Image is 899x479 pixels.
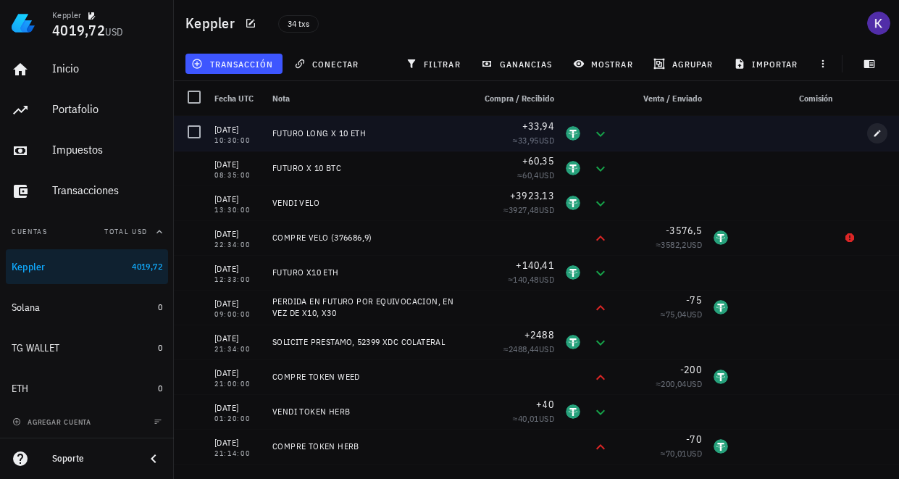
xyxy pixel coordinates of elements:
[400,54,469,74] button: filtrar
[52,62,162,75] div: Inicio
[297,58,359,70] span: conectar
[516,259,554,272] span: +140,41
[214,93,254,104] span: Fecha UTC
[687,448,702,459] span: USD
[522,120,555,133] span: +33,94
[105,25,124,38] span: USD
[518,413,539,424] span: 40,01
[214,380,261,388] div: 21:00:00
[566,126,580,141] div: USDT-icon
[686,293,702,307] span: -75
[524,328,554,341] span: +2488
[648,54,722,74] button: agrupar
[158,342,162,353] span: 0
[539,274,554,285] span: USD
[656,239,702,250] span: ≈
[656,378,702,389] span: ≈
[661,239,686,250] span: 3582,2
[194,58,273,70] span: transacción
[643,93,702,104] span: Venta / Enviado
[503,343,554,354] span: ≈
[566,161,580,175] div: USDT-icon
[272,296,461,319] div: PERDIDA EN FUTURO POR EQUIVOCACION, EN VEZ DE X10, X30
[513,413,554,424] span: ≈
[52,102,162,116] div: Portafolio
[272,128,461,139] div: FUTURO LONG X 10 ETH
[656,58,713,70] span: agrupar
[214,401,261,415] div: [DATE]
[12,301,41,314] div: Solana
[9,415,98,429] button: agregar cuenta
[132,261,162,272] span: 4019,72
[6,93,168,128] a: Portafolio
[15,417,91,427] span: agregar cuenta
[6,371,168,406] a: ETH 0
[272,267,461,278] div: FUTURO X10 ETH
[214,241,261,249] div: 22:34:00
[6,52,168,87] a: Inicio
[267,81,467,116] div: Nota
[566,404,580,419] div: USDT-icon
[508,274,554,285] span: ≈
[214,311,261,318] div: 09:00:00
[272,406,461,417] div: VENDI TOKEN HERB
[522,154,555,167] span: +60,35
[737,58,798,70] span: importar
[503,204,554,215] span: ≈
[687,309,702,320] span: USD
[714,370,728,384] div: USDT-icon
[214,450,261,457] div: 21:14:00
[52,453,133,465] div: Soporte
[485,93,554,104] span: Compra / Recibido
[687,378,702,389] span: USD
[104,227,148,236] span: Total USD
[518,135,539,146] span: 33,95
[214,415,261,422] div: 01:20:00
[661,309,702,320] span: ≈
[6,214,168,249] button: CuentasTotal USD
[52,143,162,157] div: Impuestos
[539,343,554,354] span: USD
[522,170,539,180] span: 60,4
[214,262,261,276] div: [DATE]
[272,162,461,174] div: FUTURO X 10 BTC
[288,16,309,32] span: 34 txs
[517,170,554,180] span: ≈
[185,12,241,35] h1: Keppler
[680,363,702,376] span: -200
[661,448,702,459] span: ≈
[867,12,890,35] div: avatar
[566,196,580,210] div: USDT-icon
[12,12,35,35] img: LedgiFi
[6,133,168,168] a: Impuestos
[214,366,261,380] div: [DATE]
[661,378,686,389] span: 200,04
[513,274,538,285] span: 140,48
[714,230,728,245] div: USDT-icon
[539,135,554,146] span: USD
[209,81,267,116] div: Fecha UTC
[6,174,168,209] a: Transacciones
[687,239,702,250] span: USD
[409,58,461,70] span: filtrar
[272,93,290,104] span: Nota
[566,265,580,280] div: USDT-icon
[666,224,702,237] span: -3576,5
[214,346,261,353] div: 21:34:00
[185,54,283,74] button: transacción
[12,383,29,395] div: ETH
[475,54,561,74] button: ganancias
[513,135,554,146] span: ≈
[539,170,554,180] span: USD
[214,192,261,207] div: [DATE]
[12,261,46,273] div: Keppler
[214,157,261,172] div: [DATE]
[509,204,539,215] span: 3927,48
[272,197,461,209] div: VENDI VELO
[158,301,162,312] span: 0
[536,398,554,411] span: +40
[576,58,633,70] span: mostrar
[799,93,832,104] span: Comisión
[727,54,807,74] button: importar
[158,383,162,393] span: 0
